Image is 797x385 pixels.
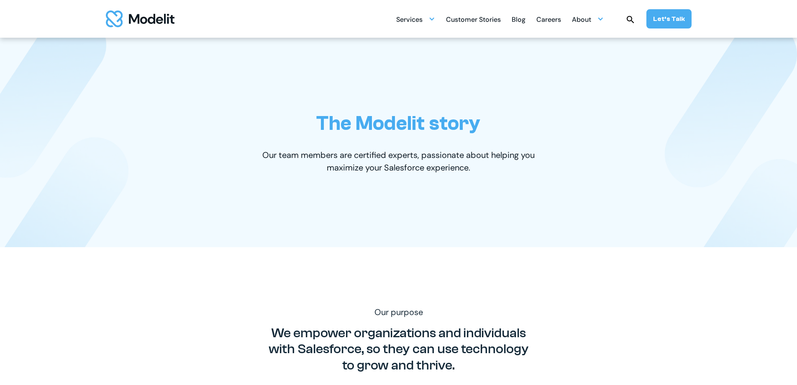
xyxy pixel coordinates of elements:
div: Careers [536,12,561,28]
div: Blog [512,12,525,28]
img: modelit logo [106,10,174,27]
div: About [572,11,604,27]
div: Services [396,12,423,28]
p: Our purpose [254,306,543,318]
div: About [572,12,591,28]
a: Customer Stories [446,11,501,27]
p: Our team members are certified experts, passionate about helping you maximize your Salesforce exp... [254,149,543,174]
h1: The Modelit story [316,111,480,135]
div: Services [396,11,435,27]
p: We empower organizations and individuals with Salesforce, so they can use technology to grow and ... [265,325,533,373]
div: Customer Stories [446,12,501,28]
a: Blog [512,11,525,27]
a: Careers [536,11,561,27]
a: Let’s Talk [646,9,692,28]
div: Let’s Talk [653,14,685,23]
a: home [106,10,174,27]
